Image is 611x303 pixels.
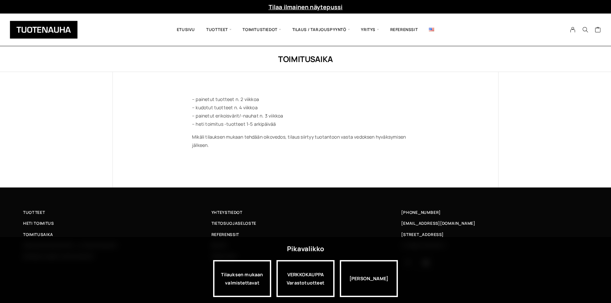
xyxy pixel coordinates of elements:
button: Search [579,27,592,33]
span: [STREET_ADDRESS] [401,231,443,238]
a: My Account [566,27,579,33]
a: Tilauksen mukaan valmistettavat [213,260,271,297]
span: Tuotteet [201,18,237,41]
div: Pikavalikko [287,243,324,255]
a: VERKKOKAUPPAVarastotuotteet [276,260,335,297]
a: Toimitusaika [23,231,211,238]
span: Tilaus / Tarjouspyyntö [287,18,356,41]
a: Heti toimitus [23,220,211,227]
p: – painetut tuotteet n. 2 viikkoa – kudotut tuotteet n. 4 viikkoa – painetut erikoisvärit/-nauhat ... [192,95,419,128]
a: [PHONE_NUMBER] [401,209,441,216]
p: Mikäli tilauksen mukaan tehdään oikovedos, tilaus siirtyy tuotantoon vasta vedoksen hyväksymisen ... [192,133,419,149]
span: Referenssit [211,231,239,238]
div: VERKKOKAUPPA Varastotuotteet [276,260,335,297]
a: Yhteystiedot [211,209,400,216]
a: [EMAIL_ADDRESS][DOMAIN_NAME] [401,220,475,227]
h1: Toimitusaika [113,53,498,64]
img: English [429,28,434,31]
a: Tuotteet [23,209,211,216]
span: Yhteystiedot [211,209,242,216]
span: Heti toimitus [23,220,54,227]
a: Etusivu [171,18,201,41]
span: Yritys [355,18,384,41]
a: Tietosuojaseloste [211,220,400,227]
span: Toimitustiedot [237,18,286,41]
img: Tuotenauha Oy [10,21,78,39]
a: Referenssit [211,231,400,238]
a: Tilaa ilmainen näytepussi [269,3,343,11]
div: [PERSON_NAME] [340,260,398,297]
span: Toimitusaika [23,231,53,238]
a: Referenssit [385,18,424,41]
span: Tietosuojaseloste [211,220,256,227]
a: Cart [595,26,601,34]
span: Tuotteet [23,209,45,216]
